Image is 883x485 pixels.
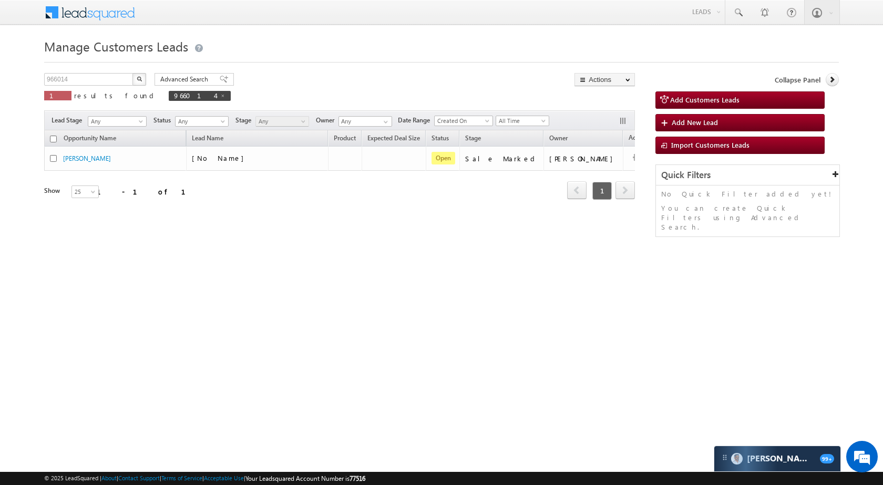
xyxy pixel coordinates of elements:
div: Show [44,186,63,195]
span: Import Customers Leads [671,140,749,149]
span: Lead Stage [52,116,86,125]
span: 99+ [820,454,834,463]
p: No Quick Filter added yet! [661,189,834,199]
span: 77516 [350,474,365,482]
span: Owner [549,134,568,142]
div: 1 - 1 of 1 [97,185,198,198]
img: Search [137,76,142,81]
a: Terms of Service [161,474,202,481]
a: Opportunity Name [58,132,121,146]
span: Collapse Panel [775,75,820,85]
a: Any [88,116,147,127]
span: Owner [316,116,338,125]
span: © 2025 LeadSquared | | | | | [44,473,365,483]
span: Your Leadsquared Account Number is [245,474,365,482]
div: Quick Filters [656,165,839,185]
a: next [615,182,635,199]
a: About [101,474,117,481]
span: 1 [592,182,612,200]
span: Actions [623,132,655,146]
span: Created On [435,116,489,126]
button: Actions [574,73,635,86]
a: prev [567,182,587,199]
div: carter-dragCarter[PERSON_NAME]99+ [714,446,841,472]
p: You can create Quick Filters using Advanced Search. [661,203,834,232]
a: Acceptable Use [204,474,244,481]
span: Stage [235,116,255,125]
span: next [615,181,635,199]
span: Manage Customers Leads [44,38,188,55]
span: All Time [496,116,546,126]
a: Stage [460,132,486,146]
span: Date Range [398,116,434,125]
span: Stage [465,134,481,142]
span: Any [256,117,306,126]
span: prev [567,181,587,199]
span: Status [153,116,175,125]
img: carter-drag [721,453,729,462]
div: [PERSON_NAME] [549,154,618,163]
span: Expected Deal Size [367,134,420,142]
a: Show All Items [378,117,391,127]
a: Created On [434,116,493,126]
span: [No Name] [192,153,249,162]
div: Sale Marked [465,154,539,163]
span: results found [74,91,158,100]
span: Advanced Search [160,75,211,84]
a: All Time [496,116,549,126]
a: Status [426,132,454,146]
a: Any [255,116,309,127]
span: Add Customers Leads [670,95,740,104]
a: Contact Support [118,474,160,481]
span: Open [432,152,455,164]
a: Any [175,116,229,127]
span: 1 [49,91,66,100]
span: Any [88,117,143,126]
input: Check all records [50,136,57,142]
span: Any [176,117,225,126]
span: 25 [72,187,100,197]
span: Product [334,134,356,142]
span: Opportunity Name [64,134,116,142]
span: Lead Name [187,132,229,146]
a: 25 [71,185,99,198]
span: 966014 [174,91,215,100]
input: Type to Search [338,116,392,127]
a: [PERSON_NAME] [63,154,111,162]
span: Add New Lead [672,118,718,127]
a: Expected Deal Size [362,132,425,146]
